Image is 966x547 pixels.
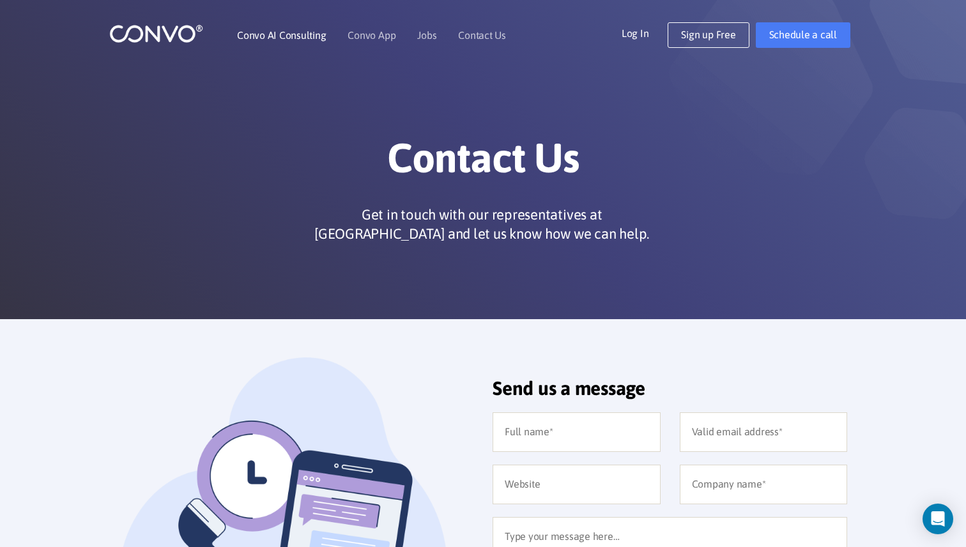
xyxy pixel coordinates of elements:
[417,30,436,40] a: Jobs
[493,377,847,409] h2: Send us a message
[680,465,848,504] input: Company name*
[237,30,326,40] a: Convo AI Consulting
[458,30,506,40] a: Contact Us
[668,22,749,48] a: Sign up Free
[348,30,395,40] a: Convo App
[109,24,203,43] img: logo_1.png
[128,133,838,192] h1: Contact Us
[756,22,850,48] a: Schedule a call
[493,412,661,452] input: Full name*
[923,504,953,534] div: Open Intercom Messenger
[493,465,661,504] input: Website
[622,22,668,43] a: Log In
[309,205,654,243] p: Get in touch with our representatives at [GEOGRAPHIC_DATA] and let us know how we can help.
[680,412,848,452] input: Valid email address*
